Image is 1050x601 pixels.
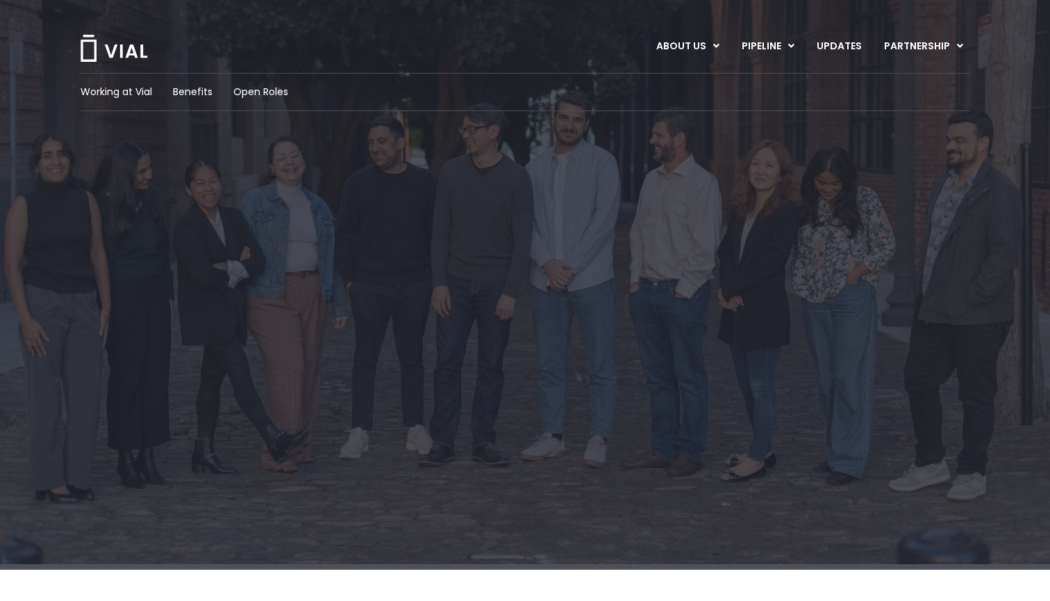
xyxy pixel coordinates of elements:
[79,35,149,62] img: Vial Logo
[731,35,805,58] a: PIPELINEMenu Toggle
[173,85,212,99] a: Benefits
[233,85,288,99] a: Open Roles
[873,35,974,58] a: PARTNERSHIPMenu Toggle
[81,85,152,99] a: Working at Vial
[645,35,730,58] a: ABOUT USMenu Toggle
[806,35,872,58] a: UPDATES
